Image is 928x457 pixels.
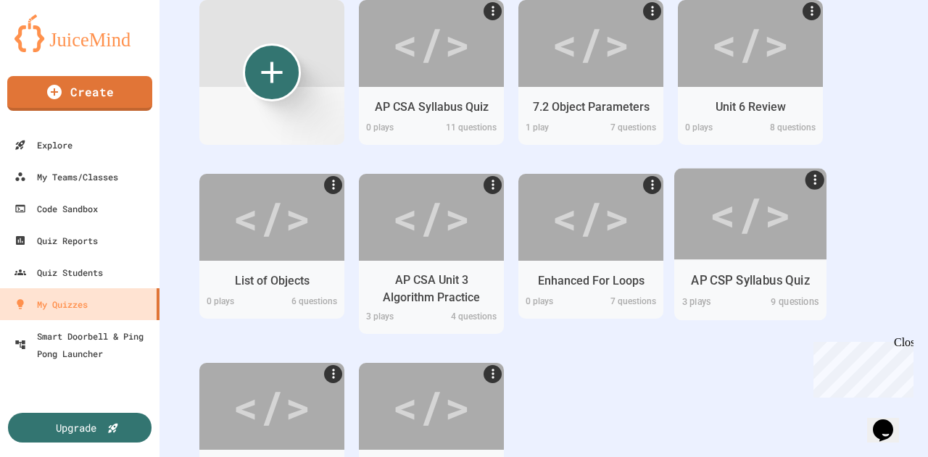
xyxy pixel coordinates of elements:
[591,121,663,138] div: 7 questions
[484,176,502,194] a: More
[14,264,103,281] div: Quiz Students
[375,98,489,116] div: AP CSA Syllabus Quiz
[272,295,344,311] div: 6 questions
[14,136,72,154] div: Explore
[691,272,810,290] div: AP CSP Syllabus Quiz
[808,336,913,398] iframe: chat widget
[243,43,301,101] div: Create new
[431,310,504,327] div: 4 questions
[392,185,471,250] div: </>
[674,295,750,312] div: 3 play s
[233,185,311,250] div: </>
[805,170,824,189] a: More
[233,374,311,439] div: </>
[750,121,823,138] div: 8 questions
[518,121,591,138] div: 1 play
[716,98,786,116] div: Unit 6 Review
[324,365,342,383] a: More
[359,310,431,327] div: 3 play s
[538,272,645,290] div: Enhanced For Loops
[709,180,791,248] div: </>
[867,399,913,443] iframe: chat widget
[678,121,750,138] div: 0 play s
[711,11,790,76] div: </>
[14,200,98,217] div: Code Sandbox
[392,374,471,439] div: </>
[235,272,310,290] div: List of Objects
[324,176,342,194] a: More
[643,176,661,194] a: More
[803,2,821,20] a: More
[14,168,118,185] div: My Teams/Classes
[6,6,100,92] div: Chat with us now!Close
[7,76,152,111] a: Create
[552,185,630,250] div: </>
[431,121,504,138] div: 11 questions
[392,11,471,76] div: </>
[643,2,661,20] a: More
[533,98,650,116] div: 7.2 Object Parameters
[56,420,96,435] div: Upgrade
[14,295,88,313] div: My Quizzes
[591,295,663,311] div: 7 questions
[14,327,154,362] div: Smart Doorbell & Ping Pong Launcher
[518,295,591,311] div: 0 play s
[359,121,431,138] div: 0 play s
[484,365,502,383] a: More
[552,11,630,76] div: </>
[484,2,502,20] a: More
[14,14,145,52] img: logo-orange.svg
[750,295,826,312] div: 9 questions
[370,272,493,306] div: AP CSA Unit 3 Algorithm Practice
[14,232,98,249] div: Quiz Reports
[199,295,272,311] div: 0 play s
